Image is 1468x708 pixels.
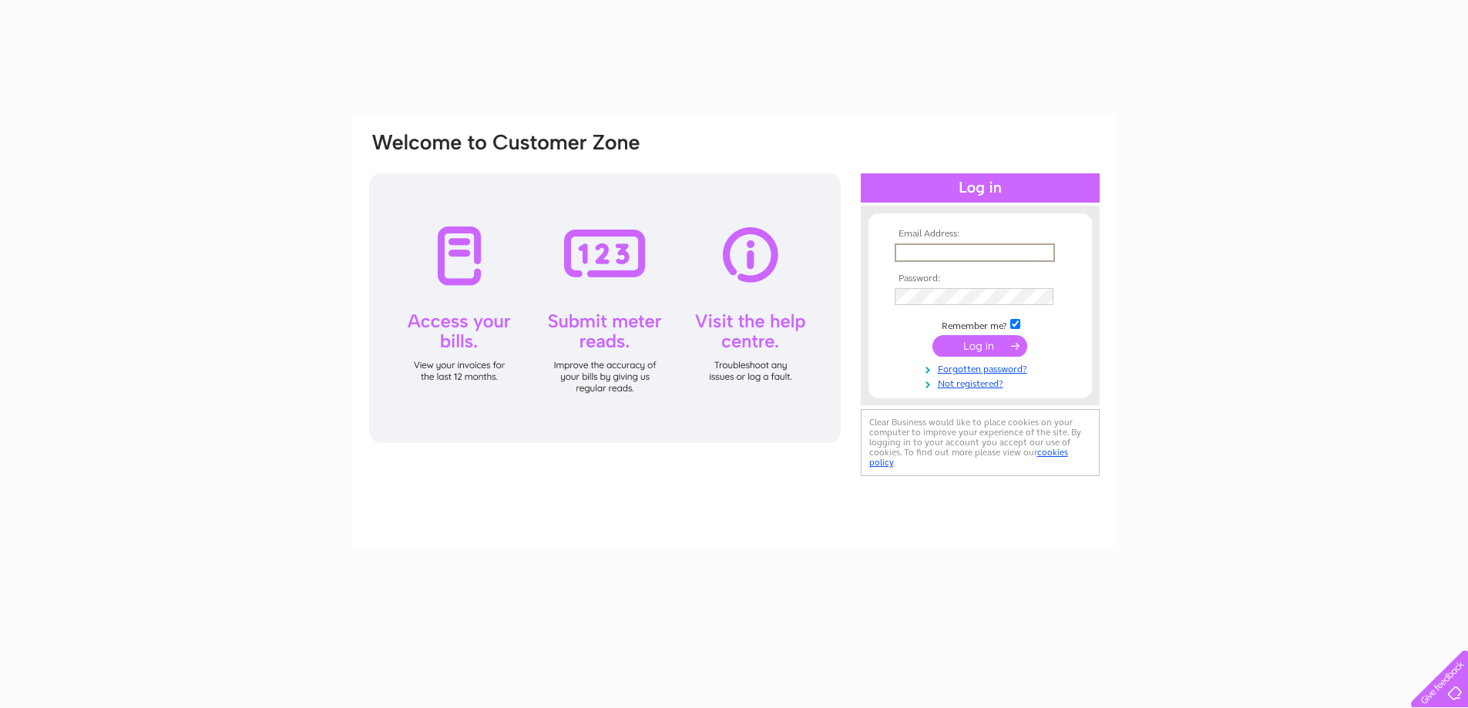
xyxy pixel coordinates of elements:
th: Password: [891,273,1070,284]
a: Not registered? [895,375,1070,390]
a: Forgotten password? [895,361,1070,375]
div: Clear Business would like to place cookies on your computer to improve your experience of the sit... [861,409,1100,476]
th: Email Address: [891,229,1070,240]
input: Submit [932,335,1027,357]
a: cookies policy [869,447,1068,468]
td: Remember me? [891,317,1070,332]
